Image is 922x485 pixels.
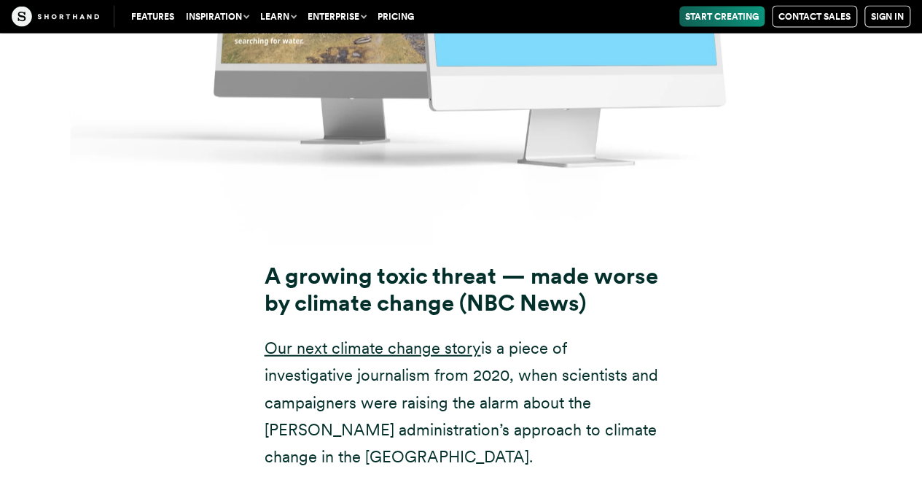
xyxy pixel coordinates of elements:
[372,7,420,27] a: Pricing
[125,7,180,27] a: Features
[302,7,372,27] button: Enterprise
[265,263,658,317] strong: A growing toxic threat — made worse by climate change (NBC News)
[679,7,765,27] a: Start Creating
[12,7,99,27] img: The Craft
[265,338,481,357] a: Our next climate change story
[180,7,254,27] button: Inspiration
[265,335,658,471] p: is a piece of investigative journalism from 2020, when scientists and campaigners were raising th...
[772,6,857,28] a: Contact Sales
[864,6,910,28] a: Sign in
[254,7,302,27] button: Learn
